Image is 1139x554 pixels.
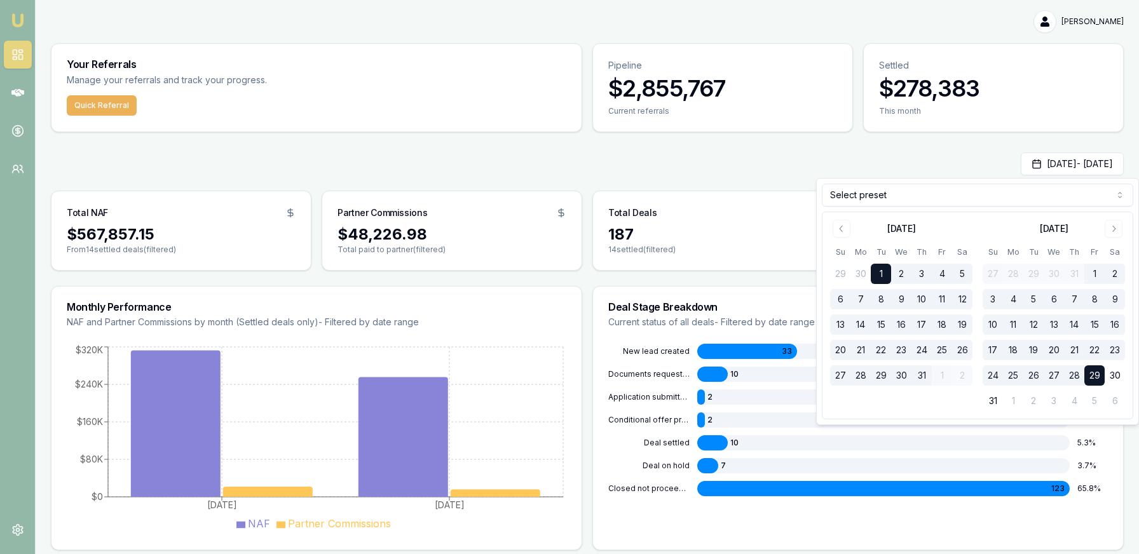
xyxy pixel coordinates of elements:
[67,302,566,312] h3: Monthly Performance
[891,289,911,309] button: 9
[983,314,1003,335] button: 10
[911,245,932,259] th: Thursday
[1105,365,1125,386] button: 30
[1105,340,1125,360] button: 23
[1023,289,1044,309] button: 5
[932,314,952,335] button: 18
[830,365,850,386] button: 27
[879,76,1108,101] h3: $278,383
[1064,391,1084,411] button: 4
[911,289,932,309] button: 10
[871,340,891,360] button: 22
[1084,289,1105,309] button: 8
[1051,483,1065,494] span: 123
[608,461,690,471] div: DEAL ON HOLD
[871,314,891,335] button: 15
[608,302,1108,312] h3: Deal Stage Breakdown
[338,206,427,219] h3: Partner Commissions
[1105,264,1125,284] button: 2
[1023,314,1044,335] button: 12
[608,438,690,448] div: DEAL SETTLED
[1044,314,1064,335] button: 13
[67,73,392,88] p: Manage your referrals and track your progress.
[887,222,916,235] div: [DATE]
[608,346,690,356] div: NEW LEAD CREATED
[871,289,891,309] button: 8
[1003,365,1023,386] button: 25
[891,245,911,259] th: Wednesday
[67,206,108,219] h3: Total NAF
[850,314,871,335] button: 14
[782,346,792,356] span: 33
[830,245,850,259] th: Sunday
[850,365,871,386] button: 28
[850,245,871,259] th: Monday
[850,264,871,284] button: 30
[879,106,1108,116] div: This month
[80,454,103,464] tspan: $80K
[1003,289,1023,309] button: 4
[952,365,972,386] button: 2
[1084,391,1105,411] button: 5
[75,379,103,389] tspan: $240K
[1077,438,1108,448] div: 5.3 %
[891,340,911,360] button: 23
[850,289,871,309] button: 7
[1077,483,1108,494] div: 65.8 %
[1003,391,1023,411] button: 1
[833,220,850,238] button: Go to previous month
[891,365,911,386] button: 30
[1084,365,1105,386] button: 29
[1105,289,1125,309] button: 9
[830,340,850,360] button: 20
[338,224,566,245] div: $48,226.98
[1105,391,1125,411] button: 6
[1003,245,1023,259] th: Monday
[830,314,850,335] button: 13
[1003,314,1023,335] button: 11
[76,344,103,355] tspan: $320K
[891,314,911,335] button: 16
[67,245,296,255] p: From 14 settled deals (filtered)
[1084,245,1105,259] th: Friday
[608,483,690,494] div: CLOSED NOT PROCEEDING
[1064,365,1084,386] button: 28
[92,491,103,502] tspan: $0
[983,245,1003,259] th: Sunday
[911,340,932,360] button: 24
[983,264,1003,284] button: 27
[1105,220,1122,238] button: Go to next month
[932,245,952,259] th: Friday
[871,264,891,284] button: 1
[288,517,391,530] span: Partner Commissions
[1077,461,1108,471] div: 3.7 %
[707,392,713,402] span: 2
[1040,222,1068,235] div: [DATE]
[911,365,932,386] button: 31
[1044,289,1064,309] button: 6
[67,59,566,69] h3: Your Referrals
[1044,365,1064,386] button: 27
[1044,245,1064,259] th: Wednesday
[1023,391,1044,411] button: 2
[77,416,103,427] tspan: $160K
[1064,245,1084,259] th: Thursday
[983,340,1003,360] button: 17
[932,289,952,309] button: 11
[1044,340,1064,360] button: 20
[1003,264,1023,284] button: 28
[1023,340,1044,360] button: 19
[1044,264,1064,284] button: 30
[1105,314,1125,335] button: 16
[67,95,137,116] button: Quick Referral
[1064,264,1084,284] button: 31
[1064,289,1084,309] button: 7
[911,314,932,335] button: 17
[1084,314,1105,335] button: 15
[871,365,891,386] button: 29
[932,264,952,284] button: 4
[1064,340,1084,360] button: 21
[891,264,911,284] button: 2
[721,461,726,471] span: 7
